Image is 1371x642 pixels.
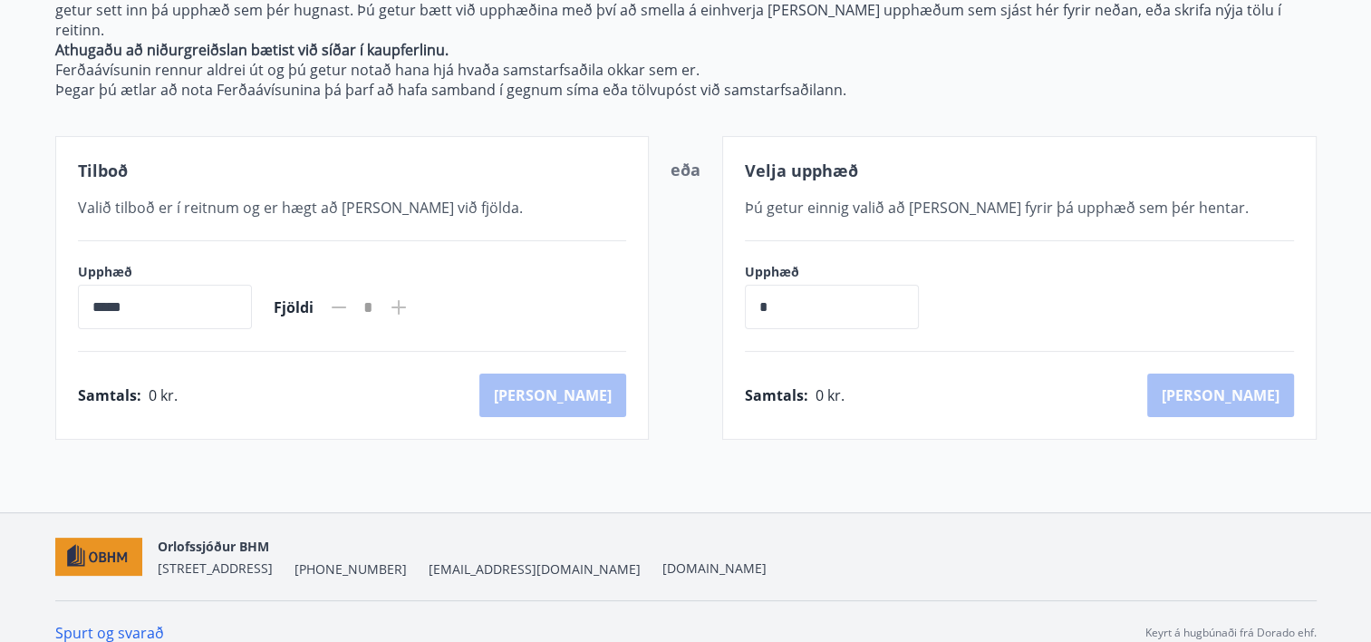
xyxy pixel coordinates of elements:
img: c7HIBRK87IHNqKbXD1qOiSZFdQtg2UzkX3TnRQ1O.png [55,538,143,577]
span: Þú getur einnig valið að [PERSON_NAME] fyrir þá upphæð sem þér hentar. [745,198,1249,218]
span: Fjöldi [274,297,314,317]
span: [STREET_ADDRESS] [157,559,272,577]
span: Samtals : [78,385,141,405]
span: Samtals : [745,385,808,405]
span: eða [671,159,700,180]
strong: Athugaðu að niðurgreiðslan bætist við síðar í kaupferlinu. [55,40,449,60]
span: Velja upphæð [745,160,858,181]
p: Ferðaávísunin rennur aldrei út og þú getur notað hana hjá hvaða samstarfsaðila okkar sem er. [55,60,1317,80]
label: Upphæð [78,263,252,281]
p: Þegar þú ætlar að nota Ferðaávísunina þá þarf að hafa samband í gegnum síma eða tölvupóst við sam... [55,80,1317,100]
span: [PHONE_NUMBER] [294,560,406,579]
p: Keyrt á hugbúnaði frá Dorado ehf. [1145,625,1317,641]
a: [DOMAIN_NAME] [661,559,766,577]
span: Orlofssjóður BHM [157,538,268,555]
span: Valið tilboð er í reitnum og er hægt að [PERSON_NAME] við fjölda. [78,198,523,218]
span: Tilboð [78,160,128,181]
span: 0 kr. [816,385,845,405]
label: Upphæð [745,263,937,281]
span: [EMAIL_ADDRESS][DOMAIN_NAME] [428,560,640,579]
span: 0 kr. [149,385,178,405]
